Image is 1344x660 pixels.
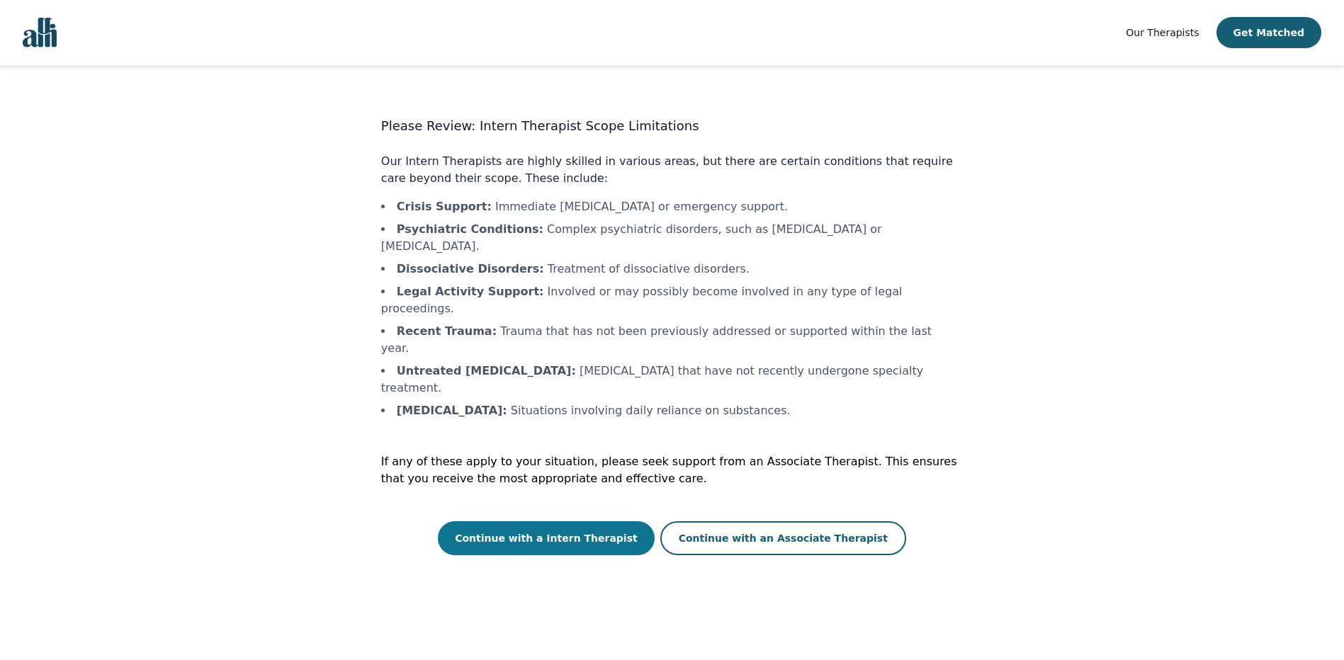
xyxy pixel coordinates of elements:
a: Our Therapists [1126,24,1199,41]
b: Dissociative Disorders : [397,262,544,275]
span: Our Therapists [1126,27,1199,38]
p: If any of these apply to your situation, please seek support from an Associate Therapist. This en... [381,453,963,487]
b: Psychiatric Conditions : [397,222,543,236]
b: Recent Trauma : [397,324,497,338]
li: Treatment of dissociative disorders. [381,261,963,278]
b: Untreated [MEDICAL_DATA] : [397,364,576,377]
li: Involved or may possibly become involved in any type of legal proceedings. [381,283,963,317]
img: alli logo [23,18,57,47]
li: Complex psychiatric disorders, such as [MEDICAL_DATA] or [MEDICAL_DATA]. [381,221,963,255]
b: [MEDICAL_DATA] : [397,404,507,417]
button: Get Matched [1216,17,1321,48]
li: [MEDICAL_DATA] that have not recently undergone specialty treatment. [381,363,963,397]
li: Trauma that has not been previously addressed or supported within the last year. [381,323,963,357]
p: Our Intern Therapists are highly skilled in various areas, but there are certain conditions that ... [381,153,963,187]
b: Crisis Support : [397,200,492,213]
button: Continue with an Associate Therapist [660,521,906,555]
li: Immediate [MEDICAL_DATA] or emergency support. [381,198,963,215]
li: Situations involving daily reliance on substances. [381,402,963,419]
h3: Please Review: Intern Therapist Scope Limitations [381,116,963,136]
b: Legal Activity Support : [397,285,544,298]
button: Continue with a Intern Therapist [438,521,655,555]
